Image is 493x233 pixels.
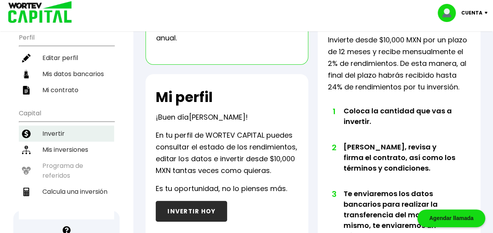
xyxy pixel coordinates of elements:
a: Calcula una inversión [19,184,114,200]
img: inversiones-icon.6695dc30.svg [22,146,31,154]
img: editar-icon.952d3147.svg [22,54,31,62]
img: datos-icon.10cf9172.svg [22,70,31,78]
span: 1 [332,106,336,117]
p: Invierte desde $10,000 MXN por un plazo de 12 meses y recibe mensualmente el 2% de rendimientos. ... [328,34,470,93]
img: icon-down [482,12,493,14]
ul: Capital [19,104,114,219]
img: contrato-icon.f2db500c.svg [22,86,31,95]
h2: Mi perfil [156,89,212,105]
a: Mis inversiones [19,142,114,158]
p: Cuenta [461,7,482,19]
span: 3 [332,188,336,200]
p: En tu perfil de WORTEV CAPITAL puedes consultar el estado de los rendimientos, editar los datos e... [156,129,298,177]
p: ¡Buen día ! [156,111,247,123]
img: calculadora-icon.17d418c4.svg [22,187,31,196]
a: Mis datos bancarios [19,66,114,82]
li: [PERSON_NAME], revisa y firma el contrato, así como los términos y condiciones. [344,142,456,188]
div: Agendar llamada [417,209,485,227]
img: invertir-icon.b3b967d7.svg [22,129,31,138]
button: INVERTIR HOY [156,201,227,222]
img: profile-image [438,4,461,22]
a: Editar perfil [19,50,114,66]
span: [PERSON_NAME] [189,112,245,122]
a: Mi contrato [19,82,114,98]
ul: Perfil [19,29,114,98]
p: Es tu oportunidad, no lo pienses más. [156,183,287,195]
span: 2 [332,142,336,153]
li: Coloca la cantidad que vas a invertir. [344,106,456,142]
a: Invertir [19,126,114,142]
